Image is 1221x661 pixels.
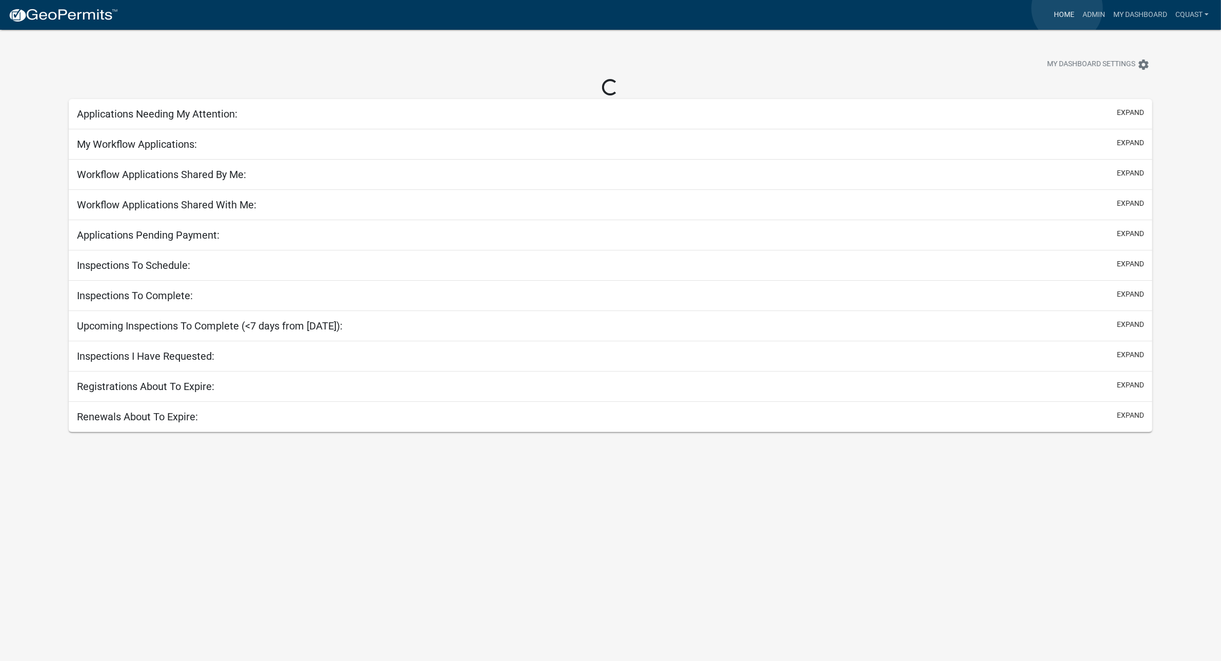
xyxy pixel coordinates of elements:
[77,350,214,362] h5: Inspections I Have Requested:
[1047,59,1135,71] span: My Dashboard Settings
[77,411,198,423] h5: Renewals About To Expire:
[1117,259,1144,269] button: expand
[1117,198,1144,209] button: expand
[1117,107,1144,118] button: expand
[1171,5,1213,25] a: cquast
[77,108,237,120] h5: Applications Needing My Attention:
[1117,138,1144,148] button: expand
[1117,168,1144,179] button: expand
[1137,59,1150,71] i: settings
[77,289,193,302] h5: Inspections To Complete:
[1050,5,1078,25] a: Home
[77,320,343,332] h5: Upcoming Inspections To Complete (<7 days from [DATE]):
[77,229,219,241] h5: Applications Pending Payment:
[1117,380,1144,391] button: expand
[77,138,197,150] h5: My Workflow Applications:
[77,199,256,211] h5: Workflow Applications Shared With Me:
[77,259,190,271] h5: Inspections To Schedule:
[1078,5,1109,25] a: Admin
[1117,410,1144,421] button: expand
[77,380,214,393] h5: Registrations About To Expire:
[1117,289,1144,300] button: expand
[1039,54,1158,74] button: My Dashboard Settingssettings
[77,168,246,181] h5: Workflow Applications Shared By Me:
[1117,349,1144,360] button: expand
[1117,319,1144,330] button: expand
[1109,5,1171,25] a: My Dashboard
[1117,228,1144,239] button: expand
